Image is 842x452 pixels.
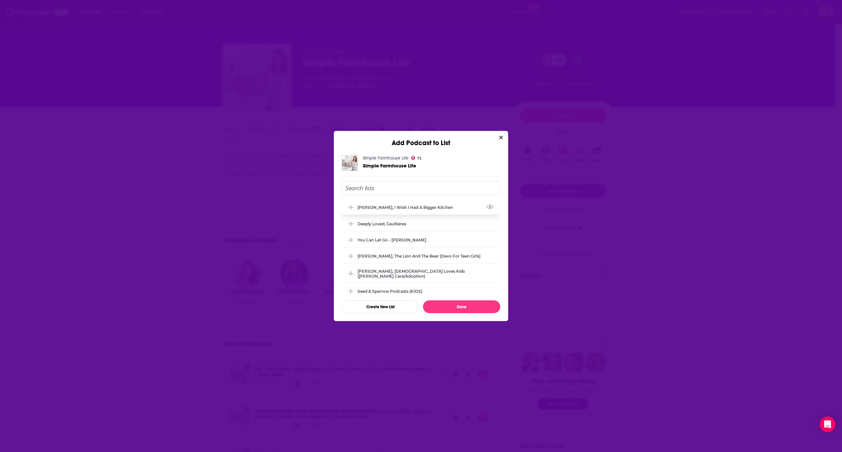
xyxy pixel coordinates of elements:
[363,163,416,169] span: Simple Farmhouse Life
[417,157,421,160] span: 72
[342,265,500,282] div: Jamie Finn, God Loves Kids (Foster care/adoption)
[358,269,496,279] div: [PERSON_NAME], [DEMOGRAPHIC_DATA] Loves Kids ([PERSON_NAME] care/adoption)
[342,249,500,263] div: Shankles, The Lion and the Bear (devo for teen girls)
[497,134,506,142] button: Close
[820,416,835,432] div: Open Intercom Messenger
[423,300,500,313] button: Done
[358,254,481,259] div: [PERSON_NAME], The Lion and the Bear (devo for teen girls)
[342,233,500,247] div: You Can Let Go - Hoover
[358,289,422,294] div: Seed & Sparrow Podcasts (KIDS)
[342,182,500,313] div: Add Podcast To List
[363,155,409,161] a: Simple Farmhouse Life
[342,155,358,171] img: Simple Farmhouse Life
[342,200,500,214] div: Kate Strickler, I Wish I Had a Bigger Kitchen
[358,238,426,242] div: You Can Let Go - [PERSON_NAME]
[334,131,508,147] div: Add Podcast to List
[342,300,419,313] button: Create New List
[342,284,500,298] div: Seed & Sparrow Podcasts (KIDS)
[358,221,406,226] div: Deeply Loved, Gaultieres
[358,205,457,210] div: [PERSON_NAME], I Wish I Had a Bigger Kitchen
[342,216,500,231] div: Deeply Loved, Gaultieres
[342,182,500,195] input: Search lists
[363,163,416,168] a: Simple Farmhouse Life
[411,156,421,160] a: 72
